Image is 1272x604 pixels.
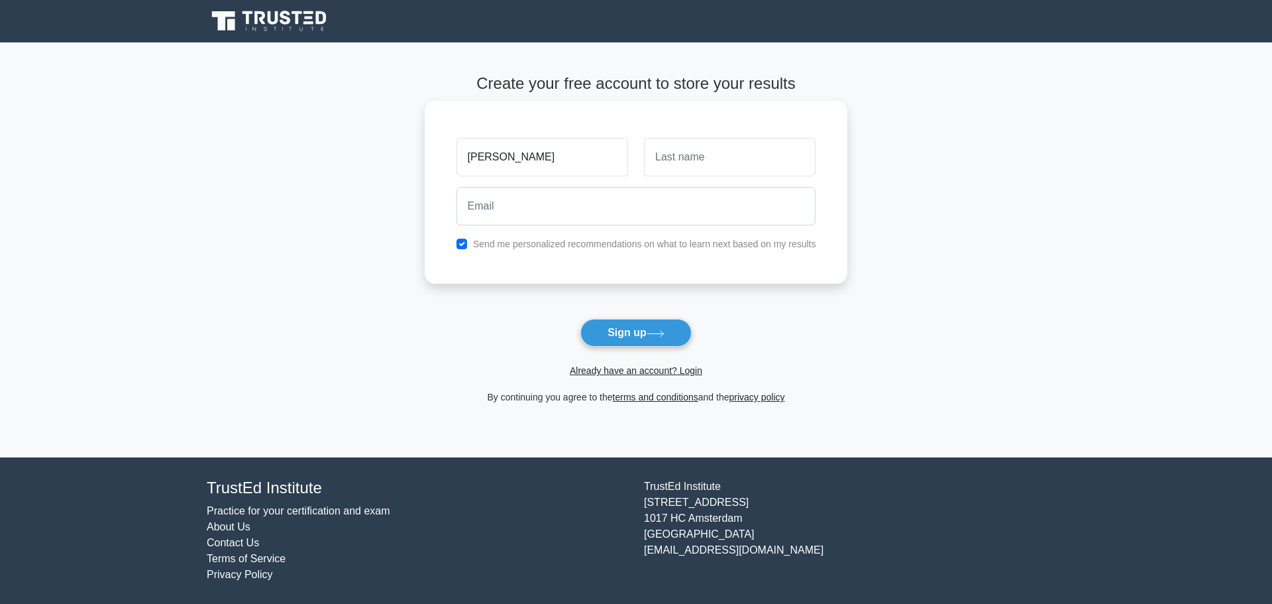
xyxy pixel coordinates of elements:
a: Terms of Service [207,553,286,564]
input: Email [456,187,816,225]
h4: Create your free account to store your results [425,74,848,93]
h4: TrustEd Institute [207,479,628,498]
button: Sign up [580,319,692,347]
a: Practice for your certification and exam [207,505,390,516]
a: Contact Us [207,537,259,548]
div: TrustEd Institute [STREET_ADDRESS] 1017 HC Amsterdam [GEOGRAPHIC_DATA] [EMAIL_ADDRESS][DOMAIN_NAME] [636,479,1073,583]
a: Already have an account? Login [570,365,702,376]
a: privacy policy [729,392,785,402]
a: Privacy Policy [207,569,273,580]
input: Last name [644,138,816,176]
a: terms and conditions [613,392,698,402]
div: By continuing you agree to the and the [417,389,856,405]
a: About Us [207,521,250,532]
input: First name [456,138,628,176]
label: Send me personalized recommendations on what to learn next based on my results [473,239,816,249]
